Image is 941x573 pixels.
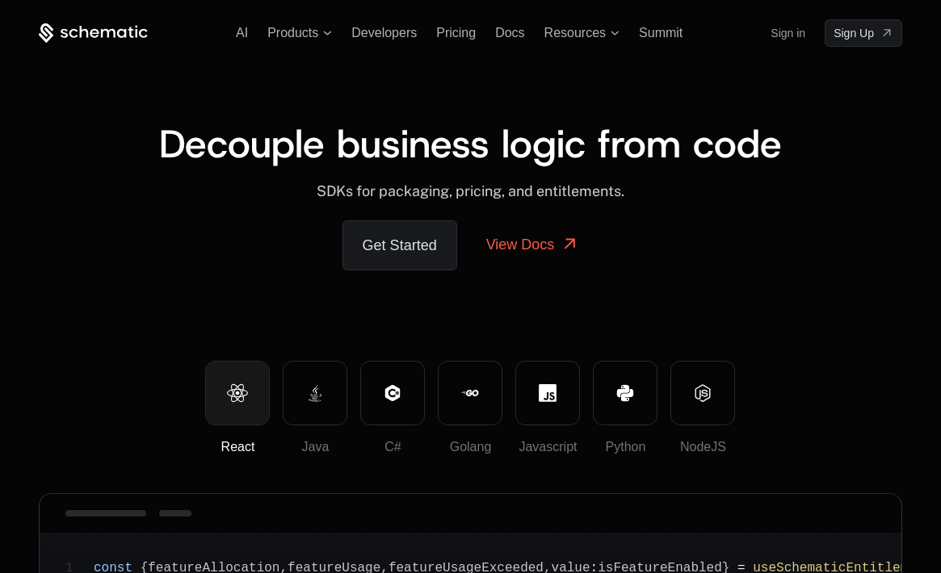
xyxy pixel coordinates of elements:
[205,361,270,425] button: React
[825,19,902,47] a: [object Object]
[436,26,476,40] a: Pricing
[670,361,735,425] button: NodeJS
[671,437,734,457] div: NodeJS
[267,26,318,40] span: Products
[206,437,269,457] div: React
[495,26,524,40] a: Docs
[639,26,683,40] a: Summit
[317,182,624,199] span: SDKs for packaging, pricing, and entitlements.
[360,361,425,425] button: C#
[834,25,874,41] span: Sign Up
[771,20,805,46] a: Sign in
[439,437,502,457] div: Golang
[515,361,580,425] button: Javascript
[438,361,502,425] button: Golang
[284,437,347,457] div: Java
[594,437,657,457] div: Python
[236,26,248,40] a: AI
[544,26,606,40] span: Resources
[351,26,417,40] a: Developers
[593,361,657,425] button: Python
[361,437,424,457] div: C#
[283,361,347,425] button: Java
[467,220,599,269] a: View Docs
[159,118,782,169] span: Decouple business logic from code
[516,437,579,457] div: Javascript
[342,220,457,270] a: Get Started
